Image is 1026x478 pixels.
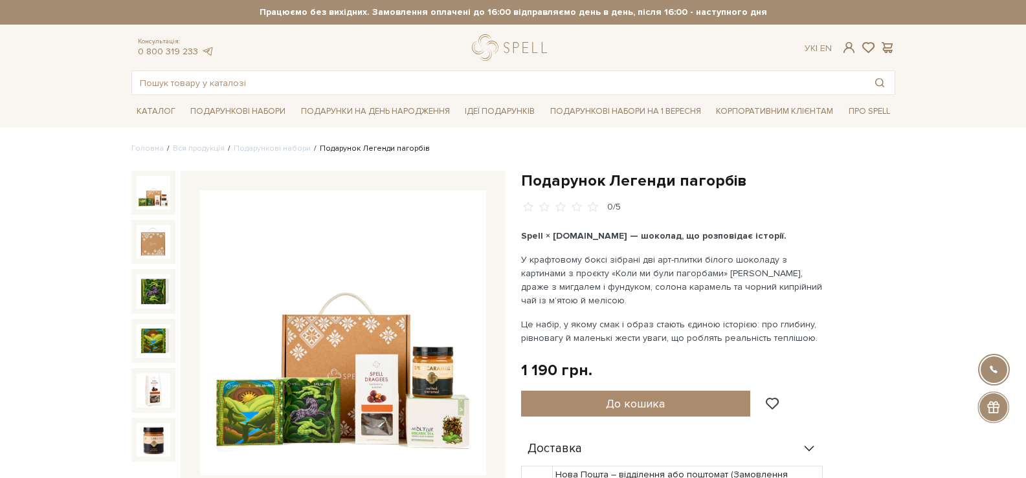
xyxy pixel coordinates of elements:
[234,144,311,153] a: Подарункові набори
[138,46,198,57] a: 0 800 319 233
[607,201,621,213] div: 0/5
[201,46,214,57] a: telegram
[137,176,170,210] img: Подарунок Легенди пагорбів
[545,100,706,122] a: Подарункові набори на 1 Вересня
[472,34,553,61] a: logo
[311,143,430,155] li: Подарунок Легенди пагорбів
[521,318,825,345] p: Це набір, у якому смак і образ стають єдиною історією: про глибину, рівновагу й маленькі жести ув...
[132,71,865,94] input: Пошук товару у каталозі
[865,71,895,94] button: Пошук товару у каталозі
[521,391,751,417] button: До кошика
[843,102,895,122] a: Про Spell
[521,253,825,307] p: У крафтовому боксі зібрані дві арт-плитки білого шоколаду з картинами з проєкту «Коли ми були паг...
[200,190,486,476] img: Подарунок Легенди пагорбів
[173,144,225,153] a: Вся продукція
[137,324,170,358] img: Подарунок Легенди пагорбів
[816,43,818,54] span: |
[137,225,170,259] img: Подарунок Легенди пагорбів
[185,102,291,122] a: Подарункові набори
[131,102,181,122] a: Каталог
[521,360,592,380] div: 1 190 грн.
[131,6,895,18] strong: Працюємо без вихідних. Замовлення оплачені до 16:00 відправляємо день в день, після 16:00 - насту...
[711,100,838,122] a: Корпоративним клієнтам
[137,423,170,457] img: Подарунок Легенди пагорбів
[805,43,832,54] div: Ук
[138,38,214,46] span: Консультація:
[137,373,170,407] img: Подарунок Легенди пагорбів
[528,443,582,455] span: Доставка
[131,144,164,153] a: Головна
[521,171,895,191] h1: Подарунок Легенди пагорбів
[606,397,665,411] span: До кошика
[460,102,540,122] a: Ідеї подарунків
[137,274,170,308] img: Подарунок Легенди пагорбів
[521,230,786,241] b: Spell × [DOMAIN_NAME] — шоколад, що розповідає історії.
[820,43,832,54] a: En
[296,102,455,122] a: Подарунки на День народження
